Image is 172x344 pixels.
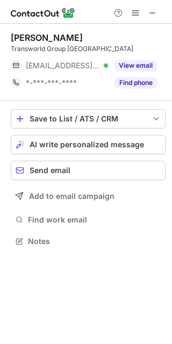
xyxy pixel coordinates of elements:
[11,135,166,154] button: AI write personalized message
[30,166,70,175] span: Send email
[11,161,166,180] button: Send email
[11,187,166,206] button: Add to email campaign
[114,60,157,71] button: Reveal Button
[11,32,83,43] div: [PERSON_NAME]
[11,109,166,128] button: save-profile-one-click
[26,61,100,70] span: [EMAIL_ADDRESS][DOMAIN_NAME]
[28,236,161,246] span: Notes
[29,192,114,200] span: Add to email campaign
[11,44,166,54] div: Transworld Group [GEOGRAPHIC_DATA]
[114,77,157,88] button: Reveal Button
[11,6,75,19] img: ContactOut v5.3.10
[30,140,144,149] span: AI write personalized message
[30,114,147,123] div: Save to List / ATS / CRM
[11,212,166,227] button: Find work email
[11,234,166,249] button: Notes
[28,215,161,225] span: Find work email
